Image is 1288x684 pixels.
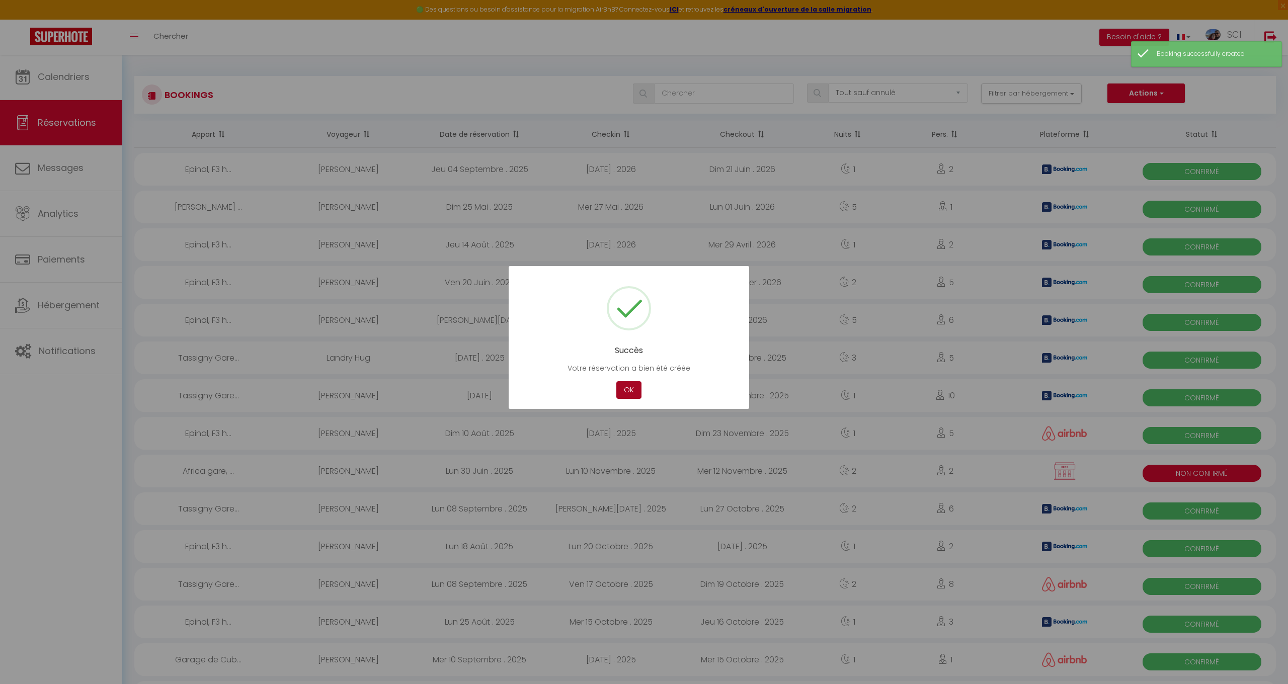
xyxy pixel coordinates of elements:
[1157,49,1271,59] div: Booking successfully created
[616,381,641,399] button: OK
[1245,639,1280,676] iframe: Chat
[524,346,734,355] h2: Succès
[8,4,38,34] button: Ouvrir le widget de chat LiveChat
[524,363,734,374] p: Votre réservation a bien été créée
